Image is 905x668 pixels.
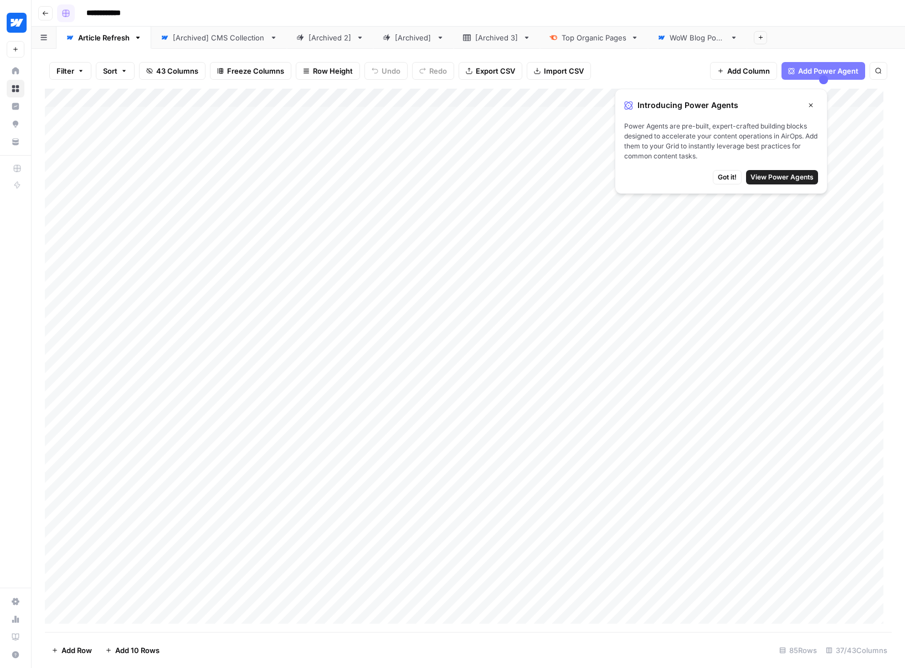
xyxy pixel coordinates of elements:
[727,65,770,76] span: Add Column
[151,27,287,49] a: [Archived] CMS Collection
[56,27,151,49] a: Article Refresh
[540,27,648,49] a: Top Organic Pages
[61,645,92,656] span: Add Row
[648,27,747,49] a: WoW Blog Posts
[7,610,24,628] a: Usage
[476,65,515,76] span: Export CSV
[7,97,24,115] a: Insights
[713,170,742,184] button: Got it!
[750,172,814,182] span: View Power Agents
[210,62,291,80] button: Freeze Columns
[296,62,360,80] button: Row Height
[45,641,99,659] button: Add Row
[56,65,74,76] span: Filter
[775,641,821,659] div: 85 Rows
[7,133,24,151] a: Your Data
[156,65,198,76] span: 43 Columns
[527,62,591,80] button: Import CSV
[96,62,135,80] button: Sort
[99,641,166,659] button: Add 10 Rows
[710,62,777,80] button: Add Column
[746,170,818,184] button: View Power Agents
[7,9,24,37] button: Workspace: Webflow
[373,27,454,49] a: [Archived]
[364,62,408,80] button: Undo
[475,32,518,43] div: [Archived 3]
[313,65,353,76] span: Row Height
[115,645,160,656] span: Add 10 Rows
[7,628,24,646] a: Learning Hub
[821,641,892,659] div: 37/43 Columns
[7,115,24,133] a: Opportunities
[454,27,540,49] a: [Archived 3]
[49,62,91,80] button: Filter
[103,65,117,76] span: Sort
[781,62,865,80] button: Add Power Agent
[308,32,352,43] div: [Archived 2]
[459,62,522,80] button: Export CSV
[7,13,27,33] img: Webflow Logo
[287,27,373,49] a: [Archived 2]
[718,172,737,182] span: Got it!
[7,646,24,664] button: Help + Support
[7,80,24,97] a: Browse
[382,65,400,76] span: Undo
[624,121,818,161] span: Power Agents are pre-built, expert-crafted building blocks designed to accelerate your content op...
[562,32,626,43] div: Top Organic Pages
[173,32,265,43] div: [Archived] CMS Collection
[412,62,454,80] button: Redo
[395,32,432,43] div: [Archived]
[227,65,284,76] span: Freeze Columns
[429,65,447,76] span: Redo
[670,32,726,43] div: WoW Blog Posts
[7,62,24,80] a: Home
[544,65,584,76] span: Import CSV
[798,65,858,76] span: Add Power Agent
[624,98,818,112] div: Introducing Power Agents
[139,62,205,80] button: 43 Columns
[7,593,24,610] a: Settings
[78,32,130,43] div: Article Refresh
